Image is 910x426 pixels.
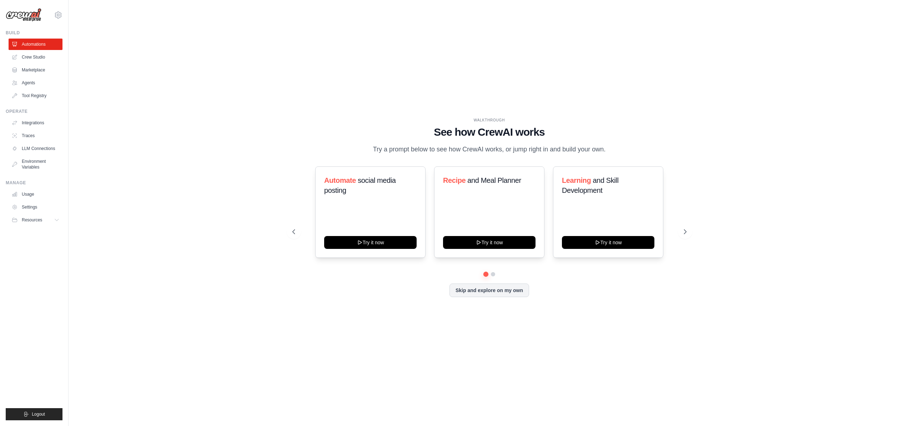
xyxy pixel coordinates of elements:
button: Try it now [562,236,654,249]
div: WALKTHROUGH [292,117,687,123]
a: Tool Registry [9,90,62,101]
a: Agents [9,77,62,89]
span: and Skill Development [562,176,618,194]
span: Resources [22,217,42,223]
span: social media posting [324,176,396,194]
button: Resources [9,214,62,226]
a: Usage [9,189,62,200]
button: Try it now [324,236,417,249]
iframe: Chat Widget [874,392,910,426]
span: and Meal Planner [467,176,521,184]
span: Learning [562,176,591,184]
span: Logout [32,411,45,417]
span: Automate [324,176,356,184]
a: Automations [9,39,62,50]
a: Traces [9,130,62,141]
a: Environment Variables [9,156,62,173]
p: Try a prompt below to see how CrewAI works, or jump right in and build your own. [369,144,609,155]
button: Skip and explore on my own [449,284,529,297]
button: Try it now [443,236,536,249]
h1: See how CrewAI works [292,126,687,139]
div: Manage [6,180,62,186]
button: Logout [6,408,62,420]
span: Recipe [443,176,466,184]
a: Settings [9,201,62,213]
div: Build [6,30,62,36]
a: Integrations [9,117,62,129]
a: Marketplace [9,64,62,76]
a: LLM Connections [9,143,62,154]
a: Crew Studio [9,51,62,63]
div: Operate [6,109,62,114]
img: Logo [6,8,41,22]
